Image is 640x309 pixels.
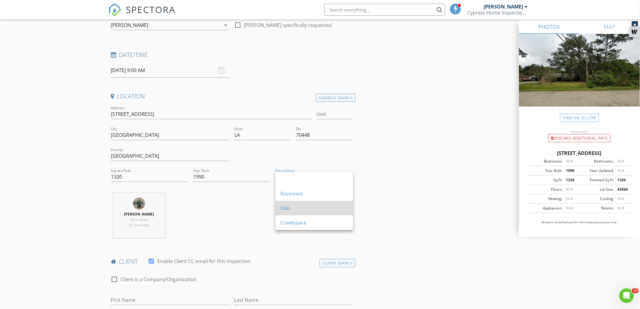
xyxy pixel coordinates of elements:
[614,187,631,192] div: 43560
[528,196,562,202] div: Heating:
[614,178,631,183] div: 1320
[519,129,640,134] div: Incorrect?
[580,159,614,164] div: Bathrooms:
[324,4,445,16] input: Search everything...
[108,3,122,16] img: The Best Home Inspection Software - Spectora
[580,168,614,174] div: Year Updated:
[528,178,562,183] div: Sq Ft:
[562,168,580,174] div: 1990
[580,196,614,202] div: Cooling:
[526,221,633,225] p: All data is unverified and for informational purposes only.
[617,196,624,202] span: N/A
[519,19,580,34] a: PHOTOS
[580,187,614,192] div: Lot Size:
[528,187,562,192] div: Floors:
[120,276,197,282] label: Client is a Company/Organization
[131,217,148,222] span: 26.0 miles
[528,206,562,211] div: Appliances:
[617,159,624,164] span: N/A
[316,94,355,102] div: Address Search
[108,8,175,21] a: SPECTORA
[528,168,562,174] div: Year Built:
[320,259,355,267] div: Client Search
[526,150,633,157] div: [STREET_ADDRESS]
[580,19,640,34] a: MAP
[484,4,523,10] div: [PERSON_NAME]
[111,92,353,100] h4: Location
[467,10,528,16] div: Cypress Home Inspections LLC
[566,159,573,164] span: N/A
[111,258,353,265] h4: client
[580,206,614,211] div: Rooms:
[126,3,175,16] span: SPECTORA
[157,258,250,264] label: Enable Client CC email for this inspection
[632,288,639,293] span: 10
[580,178,614,183] div: Finished Sq Ft:
[617,206,624,211] span: N/A
[519,34,640,121] img: streetview
[619,288,634,303] iframe: Intercom live chat
[566,196,573,202] span: N/A
[528,159,562,164] div: Bedrooms:
[222,21,229,29] i: arrow_drop_down
[280,190,348,197] div: Basement
[560,114,599,122] a: View on Zillow
[133,198,145,210] img: ap8a6626.1.jpg
[111,22,148,28] div: [PERSON_NAME]
[617,168,624,173] span: N/A
[566,206,573,211] span: N/A
[548,134,611,143] div: Discard Additional info
[280,219,348,226] div: Crawlspace
[244,22,332,28] label: [PERSON_NAME] specifically requested
[129,222,149,228] span: (37 minutes)
[280,205,348,212] div: Slab
[111,63,229,78] input: Select date
[562,178,580,183] div: 1320
[566,187,573,192] span: N/A
[124,212,154,217] strong: [PERSON_NAME]
[111,51,353,59] h4: Date/Time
